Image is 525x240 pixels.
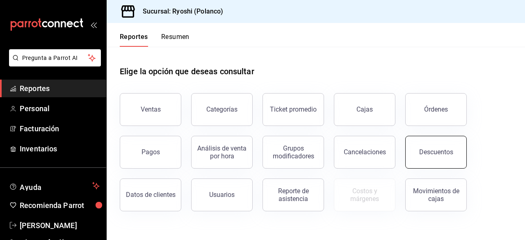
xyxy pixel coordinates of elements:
[334,93,395,126] a: Cajas
[20,143,100,154] span: Inventarios
[344,148,386,156] div: Cancelaciones
[20,220,100,231] span: [PERSON_NAME]
[161,33,189,47] button: Resumen
[20,200,100,211] span: Recomienda Parrot
[120,65,254,78] h1: Elige la opción que deseas consultar
[136,7,223,16] h3: Sucursal: Ryoshi (Polanco)
[191,136,253,169] button: Análisis de venta por hora
[120,136,181,169] button: Pagos
[405,136,467,169] button: Descuentos
[20,83,100,94] span: Reportes
[191,93,253,126] button: Categorías
[270,105,317,113] div: Ticket promedio
[120,93,181,126] button: Ventas
[356,105,373,114] div: Cajas
[268,144,319,160] div: Grupos modificadores
[424,105,448,113] div: Órdenes
[262,178,324,211] button: Reporte de asistencia
[141,105,161,113] div: Ventas
[22,54,88,62] span: Pregunta a Parrot AI
[20,181,89,191] span: Ayuda
[90,21,97,28] button: open_drawer_menu
[405,178,467,211] button: Movimientos de cajas
[209,191,235,199] div: Usuarios
[262,93,324,126] button: Ticket promedio
[142,148,160,156] div: Pagos
[120,33,189,47] div: navigation tabs
[120,33,148,47] button: Reportes
[6,59,101,68] a: Pregunta a Parrot AI
[419,148,453,156] div: Descuentos
[206,105,237,113] div: Categorías
[268,187,319,203] div: Reporte de asistencia
[191,178,253,211] button: Usuarios
[120,178,181,211] button: Datos de clientes
[9,49,101,66] button: Pregunta a Parrot AI
[334,136,395,169] button: Cancelaciones
[339,187,390,203] div: Costos y márgenes
[20,103,100,114] span: Personal
[334,178,395,211] button: Contrata inventarios para ver este reporte
[196,144,247,160] div: Análisis de venta por hora
[262,136,324,169] button: Grupos modificadores
[126,191,176,199] div: Datos de clientes
[405,93,467,126] button: Órdenes
[411,187,461,203] div: Movimientos de cajas
[20,123,100,134] span: Facturación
